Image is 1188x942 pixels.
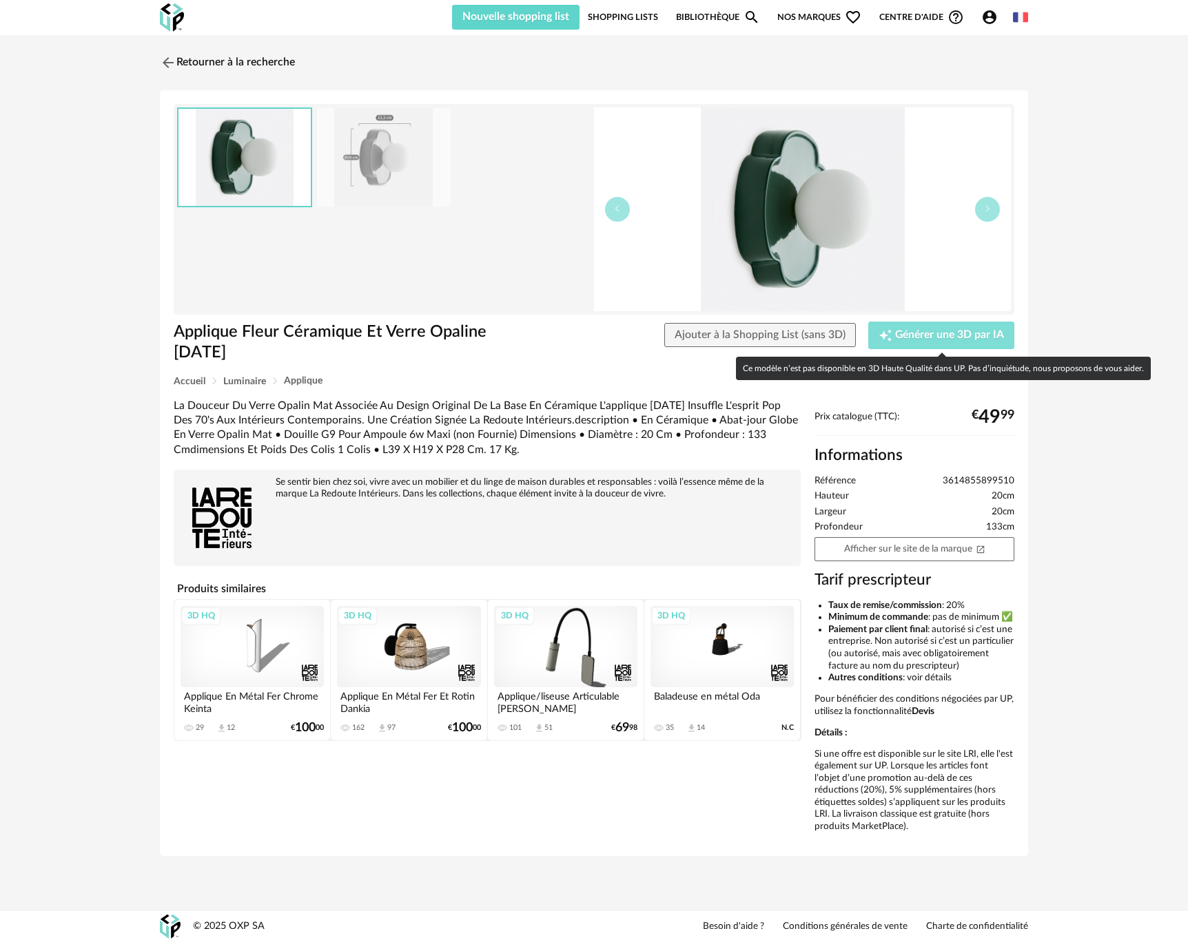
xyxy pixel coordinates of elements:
div: € 00 [448,723,481,733]
b: Minimum de commande [828,612,928,622]
span: Download icon [686,723,697,733]
img: svg+xml;base64,PHN2ZyB3aWR0aD0iMjQiIGhlaWdodD0iMjQiIHZpZXdCb3g9IjAgMCAyNCAyNCIgZmlsbD0ibm9uZSIgeG... [160,54,176,71]
span: Download icon [216,723,227,733]
span: Magnify icon [744,9,760,25]
span: Creation icon [879,328,892,342]
a: 3D HQ Baladeuse en métal Oda 35 Download icon 14 N.C [644,600,800,740]
div: 14 [697,723,705,733]
div: 3D HQ [338,607,378,625]
b: Paiement par client final [828,625,928,634]
button: Creation icon Générer une 3D par IA [868,322,1014,349]
li: : voir détails [828,672,1014,684]
span: Help Circle Outline icon [948,9,964,25]
span: 100 [295,723,316,733]
img: 3bc7b5ea159202f7fc84893bd8c9bae6.jpg [178,109,311,206]
div: Applique En Métal Fer Chrome Keinta [181,687,324,715]
div: 51 [544,723,553,733]
div: Applique En Métal Fer Et Rotin Dankia [337,687,480,715]
div: La Douceur Du Verre Opalin Mat Associée Au Design Original De La Base En Céramique L'applique [DA... [174,399,801,457]
a: 3D HQ Applique En Métal Fer Chrome Keinta 29 Download icon 12 €10000 [174,600,330,740]
a: Retourner à la recherche [160,48,295,78]
span: 20cm [992,506,1014,519]
span: Accueil [174,377,205,386]
span: Hauteur [815,490,849,503]
button: Nouvelle shopping list [452,5,580,30]
img: 6d4e88c3243ac016c4dd7fa02ed2fd1d.jpg [317,108,451,207]
div: 162 [352,723,365,733]
span: 49 [979,412,1001,423]
span: Luminaire [223,377,266,386]
div: € 98 [611,723,637,733]
b: Taux de remise/commission [828,600,942,610]
span: 69 [615,723,629,733]
div: 3D HQ [495,607,535,625]
span: Nouvelle shopping list [462,11,569,22]
img: 3bc7b5ea159202f7fc84893bd8c9bae6.jpg [594,107,1011,311]
b: Autres conditions [828,673,903,682]
img: OXP [160,914,181,939]
img: fr [1013,10,1028,25]
li: : pas de minimum ✅ [828,611,1014,624]
p: Pour bénéficier des conditions négociées par UP, utilisez la fonctionnalité [815,693,1014,718]
span: 100 [452,723,473,733]
a: Shopping Lists [588,5,658,30]
span: Account Circle icon [981,9,998,25]
div: 29 [196,723,204,733]
div: 3D HQ [181,607,221,625]
div: Prix catalogue (TTC): [815,411,1014,437]
a: Afficher sur le site de la marqueOpen In New icon [815,537,1014,561]
span: Heart Outline icon [845,9,861,25]
span: Largeur [815,506,846,519]
span: Profondeur [815,521,863,534]
span: N.C [781,723,794,733]
a: Conditions générales de vente [783,921,908,933]
div: 97 [387,723,396,733]
span: Référence [815,475,856,488]
span: Download icon [377,723,387,733]
a: 3D HQ Applique/liseuse Articulable [PERSON_NAME] 101 Download icon 51 €6998 [488,600,644,740]
div: Breadcrumb [174,376,1014,386]
h2: Informations [815,446,1014,465]
img: OXP [160,3,184,32]
span: Ajouter à la Shopping List (sans 3D) [675,329,846,340]
div: 3D HQ [651,607,691,625]
div: Se sentir bien chez soi, vivre avec un mobilier et du linge de maison durables et responsables : ... [181,477,794,500]
div: 101 [509,723,522,733]
a: Charte de confidentialité [926,921,1028,933]
span: Open In New icon [976,543,985,553]
a: Besoin d'aide ? [703,921,764,933]
span: Centre d'aideHelp Circle Outline icon [879,9,964,25]
span: 133cm [986,521,1014,534]
h1: Applique Fleur Céramique Et Verre Opaline [DATE] [174,322,516,364]
h4: Produits similaires [174,578,801,599]
span: 20cm [992,490,1014,503]
a: 3D HQ Applique En Métal Fer Et Rotin Dankia 162 Download icon 97 €10000 [331,600,487,740]
h3: Tarif prescripteur [815,570,1014,590]
span: Applique [284,376,322,386]
span: Download icon [534,723,544,733]
button: Ajouter à la Shopping List (sans 3D) [664,323,856,348]
img: brand logo [181,477,263,559]
b: Devis [912,706,934,716]
li: : autorisé si c’est une entreprise. Non autorisé si c’est un particulier (ou autorisé, mais avec ... [828,624,1014,672]
span: Générer une 3D par IA [895,330,1004,341]
span: Nos marques [777,5,861,30]
li: : 20% [828,600,1014,612]
div: Applique/liseuse Articulable [PERSON_NAME] [494,687,637,715]
div: Baladeuse en métal Oda [651,687,794,715]
p: Si une offre est disponible sur le site LRI, elle l'est également sur UP. Lorsque les articles fo... [815,749,1014,833]
div: 12 [227,723,235,733]
div: € 99 [972,412,1014,423]
div: € 00 [291,723,324,733]
div: © 2025 OXP SA [193,920,265,933]
a: BibliothèqueMagnify icon [676,5,760,30]
div: Ce modèle n’est pas disponible en 3D Haute Qualité dans UP. Pas d’inquiétude, nous proposons de v... [736,357,1151,380]
span: 3614855899510 [943,475,1014,488]
div: 35 [666,723,674,733]
b: Détails : [815,728,847,737]
span: Account Circle icon [981,9,1004,25]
